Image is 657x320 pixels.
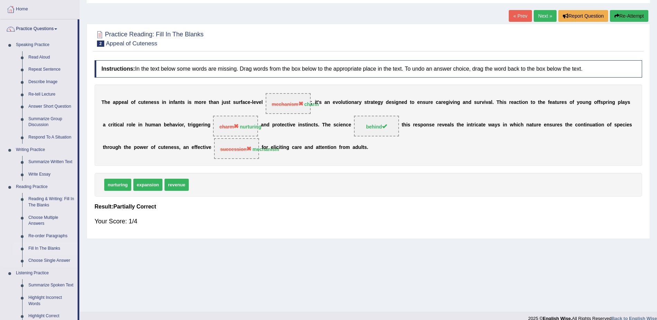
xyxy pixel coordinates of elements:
b: e [375,99,378,105]
b: a [261,122,264,127]
b: e [432,122,435,127]
b: . [492,99,494,105]
b: v [335,99,338,105]
b: u [236,99,239,105]
b: v [450,99,453,105]
b: i [406,122,408,127]
b: n [585,99,588,105]
b: t [229,99,231,105]
b: i [187,99,189,105]
b: n [420,99,423,105]
b: f [134,99,135,105]
b: r [413,122,415,127]
b: r [441,99,443,105]
small: Appeal of Cuteness [106,40,157,47]
b: T [496,99,499,105]
b: s [408,122,410,127]
b: e [203,99,206,105]
b: v [290,122,293,127]
b: t [531,99,532,105]
b: r [369,99,370,105]
b: i [191,122,193,127]
a: Practice Questions [0,19,78,37]
b: s [504,99,506,105]
b: r [606,99,608,105]
b: r [509,99,511,105]
a: Re-order Paragraphs [25,230,78,242]
b: e [333,99,336,105]
b: e [550,99,552,105]
b: - [250,99,252,105]
b: g [193,122,196,127]
b: h [169,122,172,127]
b: s [154,99,157,105]
b: e [543,99,545,105]
b: e [198,122,201,127]
b: i [162,99,163,105]
b: a [156,122,158,127]
b: l [491,99,492,105]
b: p [272,122,275,127]
b: y [359,99,362,105]
b: r [480,99,481,105]
b: i [608,99,609,105]
b: i [521,99,522,105]
a: Reading Practice [13,181,78,193]
b: p [618,99,621,105]
b: a [438,99,441,105]
a: Repeat Sentence [25,63,78,76]
b: l [131,122,133,127]
b: s [423,99,426,105]
b: a [172,122,175,127]
b: T [101,99,105,105]
b: s [319,99,322,105]
b: o [179,122,182,127]
b: y [625,99,628,105]
b: n [399,99,402,105]
b: n [264,122,267,127]
b: y [380,99,383,105]
b: e [401,99,404,105]
b: e [348,122,351,127]
b: t [402,122,403,127]
a: Speaking Practice [13,39,78,51]
b: j [222,99,223,105]
b: i [453,99,454,105]
b: r [239,99,240,105]
b: s [564,99,567,105]
b: n [351,99,354,105]
b: a [113,99,116,105]
b: h [540,99,543,105]
b: v [256,99,259,105]
b: u [148,122,151,127]
b: l [341,99,343,105]
b: u [557,99,560,105]
b: n [426,122,429,127]
b: s [157,99,159,105]
b: i [467,122,468,127]
b: o [522,99,525,105]
b: r [202,99,203,105]
a: Read Aloud [25,51,78,64]
b: u [426,99,429,105]
b: n [327,99,330,105]
b: d [267,122,270,127]
b: o [348,99,352,105]
b: i [484,99,486,105]
b: i [347,99,348,105]
b: h [403,122,406,127]
b: d [404,99,407,105]
b: s [418,122,420,127]
b: r [275,122,277,127]
b: c [436,99,438,105]
b: m [151,122,155,127]
b: n [216,99,219,105]
b: e [439,122,442,127]
b: a [175,99,178,105]
b: c [311,122,314,127]
b: e [293,122,295,127]
a: Summarize Group Discussion [25,113,78,131]
b: n [204,122,207,127]
b: a [103,122,106,127]
b: e [145,99,148,105]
